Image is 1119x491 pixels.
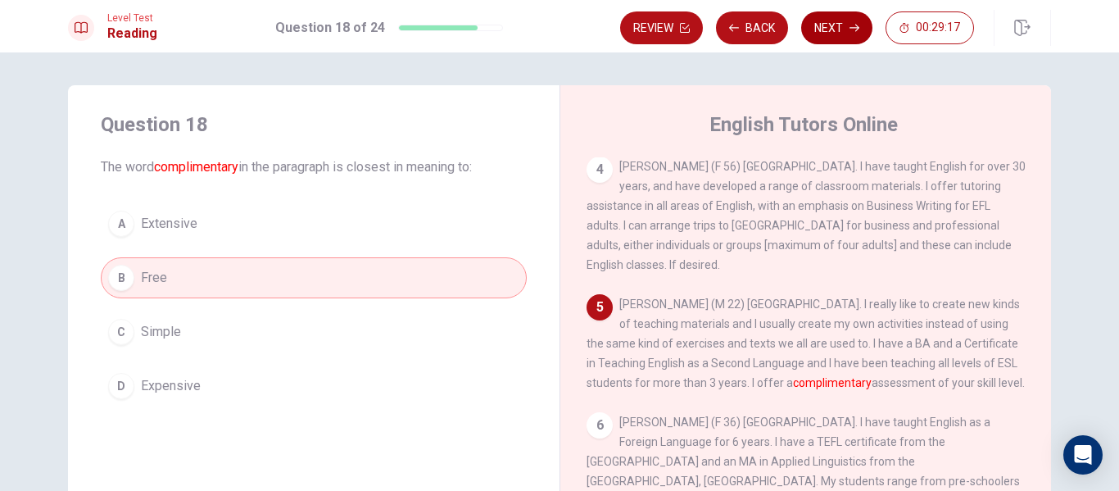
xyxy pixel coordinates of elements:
[709,111,898,138] h4: English Tutors Online
[101,111,527,138] h4: Question 18
[275,18,385,38] h1: Question 18 of 24
[141,268,167,288] span: Free
[801,11,872,44] button: Next
[716,11,788,44] button: Back
[587,412,613,439] div: 6
[587,294,613,321] div: 5
[587,157,613,183] div: 4
[916,21,960,34] span: 00:29:17
[108,265,134,291] div: B
[1063,435,1103,475] div: Open Intercom Messenger
[154,159,238,175] font: complimentary
[101,366,527,407] button: DExpensive
[101,203,527,244] button: AExtensive
[107,12,157,24] span: Level Test
[587,298,1025,389] span: [PERSON_NAME] (M 22) [GEOGRAPHIC_DATA]. I really like to create new kinds of teaching materials a...
[587,160,1026,271] span: [PERSON_NAME] (F 56) [GEOGRAPHIC_DATA]. I have taught English for over 30 years, and have develop...
[101,257,527,298] button: BFree
[101,157,527,177] span: The word in the paragraph is closest in meaning to:
[793,376,872,389] font: complimentary
[620,11,703,44] button: Review
[108,319,134,345] div: C
[141,322,181,342] span: Simple
[886,11,974,44] button: 00:29:17
[108,373,134,399] div: D
[141,376,201,396] span: Expensive
[141,214,197,234] span: Extensive
[107,24,157,43] h1: Reading
[101,311,527,352] button: CSimple
[108,211,134,237] div: A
